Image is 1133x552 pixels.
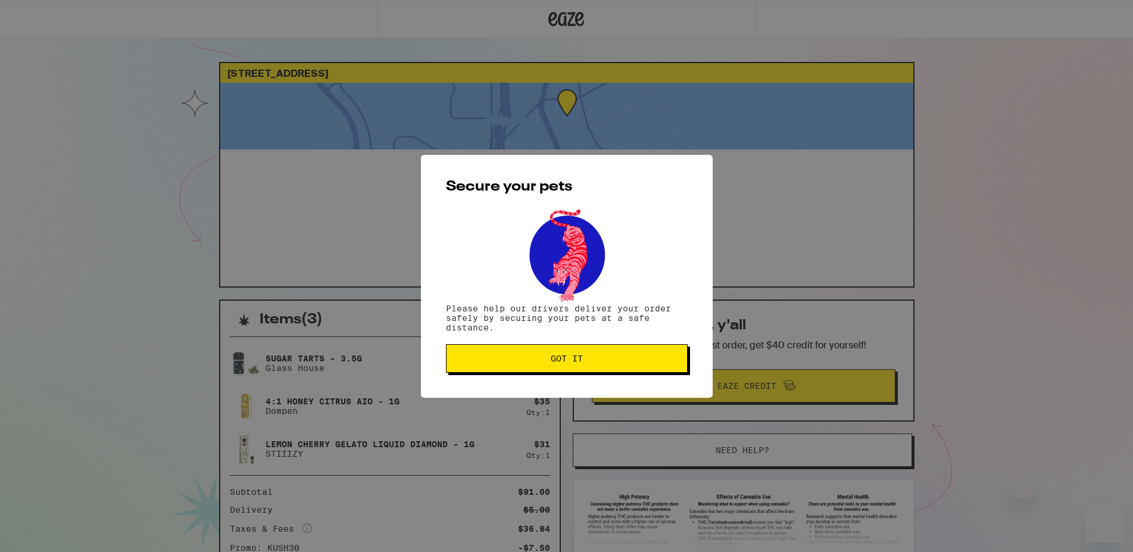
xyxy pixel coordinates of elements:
img: pets [518,206,616,304]
iframe: Close message [1012,476,1035,500]
span: Got it [551,354,583,363]
iframe: Button to launch messaging window [1085,504,1123,542]
p: Please help our drivers deliver your order safely by securing your pets at a safe distance. [446,304,688,332]
h2: Secure your pets [446,180,688,194]
button: Got it [446,344,688,373]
